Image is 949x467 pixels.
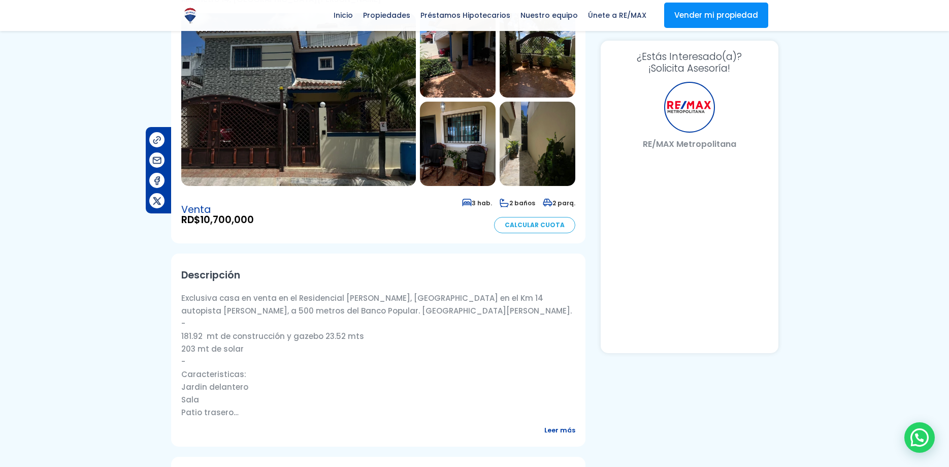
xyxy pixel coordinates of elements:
[462,199,492,207] span: 3 hab.
[611,51,768,74] h3: ¡Solicita Asesoría!
[152,175,162,186] img: Compartir
[611,51,768,63] span: ¿Estás Interesado(a)?
[152,155,162,166] img: Compartir
[500,13,575,98] img: Casa en Kilometro 14
[181,264,575,287] h2: Descripción
[152,135,162,145] img: Compartir
[200,213,254,227] span: 10,700,000
[181,292,575,419] p: Exclusiva casa en venta en el Residencial [PERSON_NAME], [GEOGRAPHIC_DATA] en el Km 14 autopista ...
[611,138,768,150] p: RE/MAX Metropolitana
[583,8,651,23] span: Únete a RE/MAX
[543,199,575,207] span: 2 parq.
[611,158,768,343] iframe: Form 0
[664,82,715,133] div: RE/MAX Metropolitana
[181,7,199,24] img: Logo de REMAX
[329,8,358,23] span: Inicio
[358,8,415,23] span: Propiedades
[181,13,416,186] img: Casa en Kilometro 14
[420,102,496,186] img: Casa en Kilometro 14
[181,205,254,215] span: Venta
[181,215,254,225] span: RD$
[415,8,515,23] span: Préstamos Hipotecarios
[494,217,575,233] a: Calcular Cuota
[544,424,575,437] span: Leer más
[515,8,583,23] span: Nuestro equipo
[500,102,575,186] img: Casa en Kilometro 14
[152,196,162,206] img: Compartir
[500,199,535,207] span: 2 baños
[664,3,768,28] a: Vender mi propiedad
[420,13,496,98] img: Casa en Kilometro 14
